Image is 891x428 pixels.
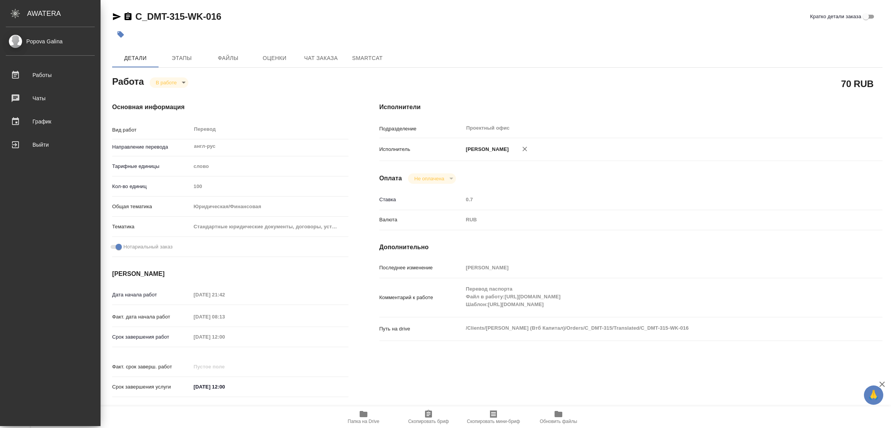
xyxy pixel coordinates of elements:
span: Детали [117,53,154,63]
textarea: Перевод паспорта Файл в работу:[URL][DOMAIN_NAME] Шаблон:[URL][DOMAIN_NAME] [463,282,841,311]
div: Popova Galina [6,37,95,46]
p: Исполнитель [379,146,463,153]
p: Факт. дата начала работ [112,313,191,321]
p: Последнее изменение [379,264,463,272]
p: Тарифные единицы [112,163,191,170]
div: В работе [408,173,456,184]
div: слово [191,160,348,173]
h4: Основная информация [112,103,348,112]
input: ✎ Введи что-нибудь [191,381,259,392]
p: Тематика [112,223,191,231]
p: Кол-во единиц [112,183,191,190]
a: Работы [2,65,99,85]
span: Обновить файлы [540,419,577,424]
div: Юридическая/Финансовая [191,200,348,213]
span: Нотариальный заказ [123,243,172,251]
button: Обновить файлы [526,406,591,428]
span: Скопировать мини-бриф [467,419,520,424]
p: Общая тематика [112,203,191,211]
button: Скопировать ссылку для ЯМессенджера [112,12,121,21]
div: Работы [6,69,95,81]
input: Пустое поле [191,311,259,322]
span: SmartCat [349,53,386,63]
h2: Работа [112,74,144,88]
button: Скопировать ссылку [123,12,133,21]
p: Направление перевода [112,143,191,151]
h4: [PERSON_NAME] [112,269,348,279]
span: Кратко детали заказа [810,13,861,21]
input: Пустое поле [191,181,348,192]
div: Выйти [6,139,95,151]
div: Стандартные юридические документы, договоры, уставы [191,220,348,233]
button: Добавить тэг [112,26,129,43]
div: В работе [150,77,188,88]
a: C_DMT-315-WK-016 [135,11,221,22]
button: Удалить исполнителя [516,140,533,158]
p: Ставка [379,196,463,204]
span: Скопировать бриф [408,419,449,424]
input: Пустое поле [191,289,259,300]
span: Этапы [163,53,200,63]
h4: Дополнительно [379,243,882,252]
button: Папка на Drive [331,406,396,428]
h2: 70 RUB [841,77,874,90]
span: 🙏 [867,387,880,403]
button: 🙏 [864,385,883,405]
p: Факт. срок заверш. работ [112,363,191,371]
input: Пустое поле [463,262,841,273]
button: Не оплачена [412,175,446,182]
h4: Оплата [379,174,402,183]
textarea: /Clients/[PERSON_NAME] (Втб Капитал)/Orders/C_DMT-315/Translated/C_DMT-315-WK-016 [463,322,841,335]
div: График [6,116,95,127]
button: В работе [154,79,179,86]
button: Скопировать бриф [396,406,461,428]
a: Чаты [2,89,99,108]
a: График [2,112,99,131]
span: Папка на Drive [348,419,379,424]
a: Выйти [2,135,99,154]
div: Чаты [6,92,95,104]
p: [PERSON_NAME] [463,146,509,153]
p: Срок завершения работ [112,333,191,341]
div: RUB [463,213,841,226]
p: Путь на drive [379,325,463,333]
p: Дата начала работ [112,291,191,299]
span: Файлы [210,53,247,63]
p: Срок завершения услуги [112,383,191,391]
span: Чат заказа [302,53,340,63]
p: Комментарий к работе [379,294,463,301]
h4: Исполнители [379,103,882,112]
p: Вид работ [112,126,191,134]
input: Пустое поле [191,331,259,342]
input: Пустое поле [463,194,841,205]
span: Оценки [256,53,293,63]
input: Пустое поле [191,361,259,372]
button: Скопировать мини-бриф [461,406,526,428]
p: Валюта [379,216,463,224]
p: Подразделение [379,125,463,133]
div: AWATERA [27,6,101,21]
